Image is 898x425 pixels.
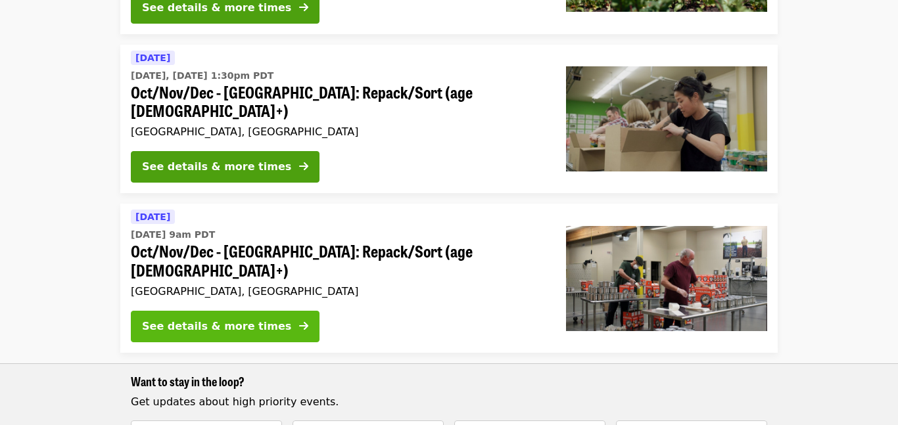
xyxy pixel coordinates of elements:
a: See details for "Oct/Nov/Dec - Portland: Repack/Sort (age 16+)" [120,204,778,353]
i: arrow-right icon [299,160,308,173]
div: See details & more times [142,319,291,334]
span: Get updates about high priority events. [131,395,339,408]
div: [GEOGRAPHIC_DATA], [GEOGRAPHIC_DATA] [131,125,545,138]
span: [DATE] [135,212,170,222]
div: See details & more times [142,159,291,175]
span: Oct/Nov/Dec - [GEOGRAPHIC_DATA]: Repack/Sort (age [DEMOGRAPHIC_DATA]+) [131,83,545,121]
div: [GEOGRAPHIC_DATA], [GEOGRAPHIC_DATA] [131,285,545,298]
span: [DATE] [135,53,170,63]
img: Oct/Nov/Dec - Portland: Repack/Sort (age 16+) organized by Oregon Food Bank [566,226,767,331]
span: Want to stay in the loop? [131,372,245,390]
time: [DATE] 9am PDT [131,228,215,242]
a: See details for "Oct/Nov/Dec - Portland: Repack/Sort (age 8+)" [120,45,778,194]
img: Oct/Nov/Dec - Portland: Repack/Sort (age 8+) organized by Oregon Food Bank [566,66,767,171]
i: arrow-right icon [299,320,308,332]
button: See details & more times [131,311,319,342]
time: [DATE], [DATE] 1:30pm PDT [131,69,273,83]
button: See details & more times [131,151,319,183]
i: arrow-right icon [299,1,308,14]
span: Oct/Nov/Dec - [GEOGRAPHIC_DATA]: Repack/Sort (age [DEMOGRAPHIC_DATA]+) [131,242,545,280]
